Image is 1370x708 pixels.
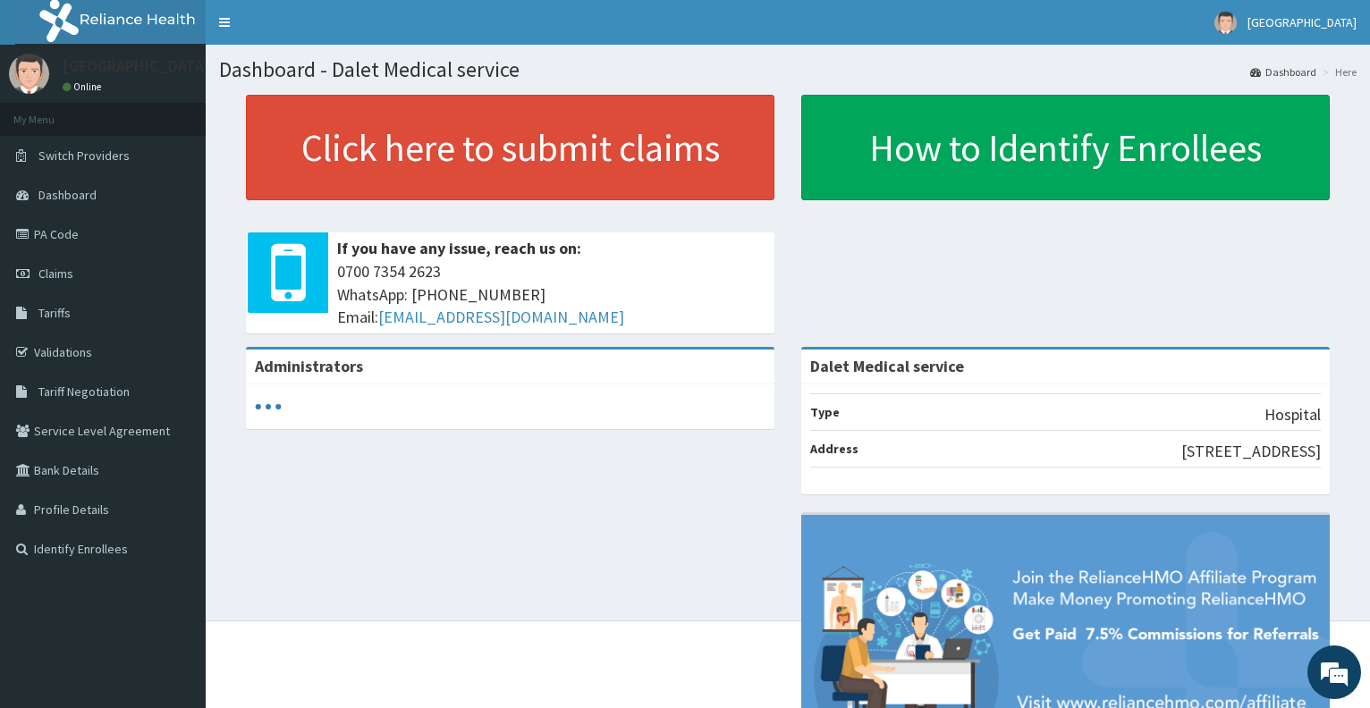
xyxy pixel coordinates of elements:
[255,356,363,376] b: Administrators
[1264,403,1321,426] p: Hospital
[337,238,581,258] b: If you have any issue, reach us on:
[801,95,1330,200] a: How to Identify Enrollees
[246,95,774,200] a: Click here to submit claims
[255,393,282,420] svg: audio-loading
[219,58,1357,81] h1: Dashboard - Dalet Medical service
[63,80,106,93] a: Online
[810,356,964,376] strong: Dalet Medical service
[810,441,858,457] b: Address
[1247,14,1357,30] span: [GEOGRAPHIC_DATA]
[63,58,210,74] p: [GEOGRAPHIC_DATA]
[1214,12,1237,34] img: User Image
[1250,64,1316,80] a: Dashboard
[337,260,765,329] span: 0700 7354 2623 WhatsApp: [PHONE_NUMBER] Email:
[38,265,73,282] span: Claims
[38,147,130,164] span: Switch Providers
[38,383,130,400] span: Tariff Negotiation
[9,54,49,94] img: User Image
[38,305,71,321] span: Tariffs
[1181,440,1321,463] p: [STREET_ADDRESS]
[378,307,624,327] a: [EMAIL_ADDRESS][DOMAIN_NAME]
[1318,64,1357,80] li: Here
[38,187,97,203] span: Dashboard
[810,404,840,420] b: Type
